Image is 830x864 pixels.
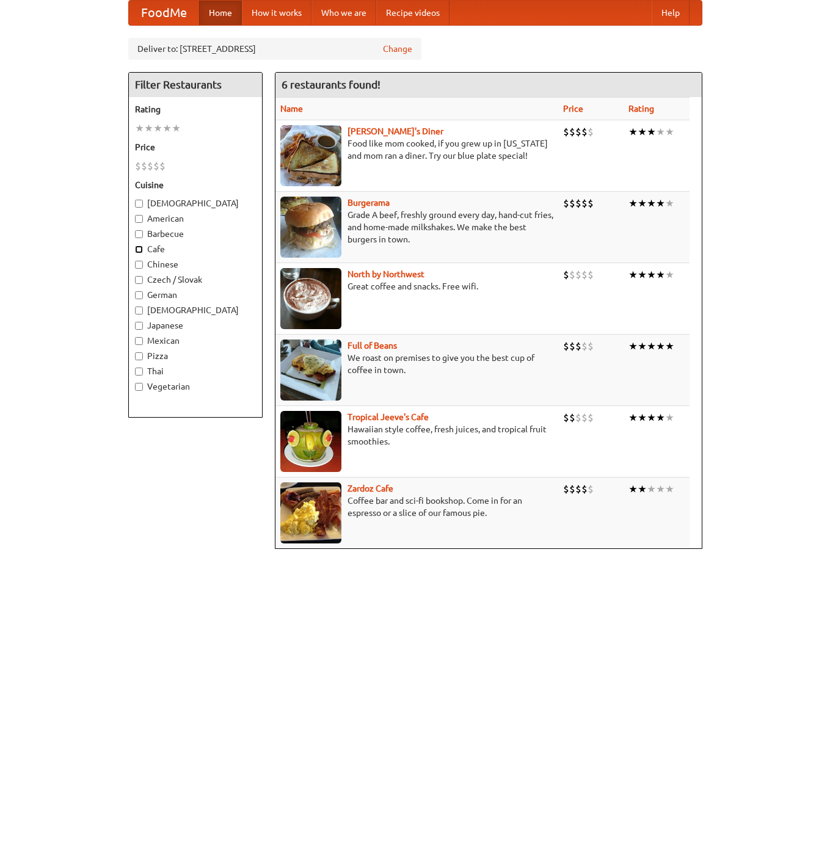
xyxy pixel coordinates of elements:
[581,268,588,281] li: $
[135,215,143,223] input: American
[652,1,690,25] a: Help
[628,125,638,139] li: ★
[569,482,575,496] li: $
[162,122,172,135] li: ★
[588,339,594,353] li: $
[280,197,341,258] img: burgerama.jpg
[575,339,581,353] li: $
[575,411,581,424] li: $
[383,43,412,55] a: Change
[638,339,647,353] li: ★
[135,200,143,208] input: [DEMOGRAPHIC_DATA]
[135,245,143,253] input: Cafe
[280,495,553,519] p: Coffee bar and sci-fi bookshop. Come in for an espresso or a slice of our famous pie.
[135,380,256,393] label: Vegetarian
[588,482,594,496] li: $
[638,268,647,281] li: ★
[638,411,647,424] li: ★
[628,197,638,210] li: ★
[135,319,256,332] label: Japanese
[135,383,143,391] input: Vegetarian
[581,411,588,424] li: $
[135,368,143,376] input: Thai
[172,122,181,135] li: ★
[569,339,575,353] li: $
[588,197,594,210] li: $
[628,104,654,114] a: Rating
[135,179,256,191] h5: Cuisine
[144,122,153,135] li: ★
[280,352,553,376] p: We roast on premises to give you the best cup of coffee in town.
[128,38,421,60] div: Deliver to: [STREET_ADDRESS]
[348,341,397,350] b: Full of Beans
[647,268,656,281] li: ★
[656,482,665,496] li: ★
[153,122,162,135] li: ★
[135,141,256,153] h5: Price
[638,125,647,139] li: ★
[647,339,656,353] li: ★
[280,423,553,448] p: Hawaiian style coffee, fresh juices, and tropical fruit smoothies.
[656,125,665,139] li: ★
[280,482,341,543] img: zardoz.jpg
[348,412,429,422] a: Tropical Jeeve's Cafe
[135,365,256,377] label: Thai
[647,125,656,139] li: ★
[135,307,143,314] input: [DEMOGRAPHIC_DATA]
[135,337,143,345] input: Mexican
[581,125,588,139] li: $
[575,268,581,281] li: $
[647,411,656,424] li: ★
[153,159,159,173] li: $
[135,350,256,362] label: Pizza
[581,339,588,353] li: $
[348,126,443,136] a: [PERSON_NAME]'s Diner
[588,411,594,424] li: $
[563,197,569,210] li: $
[656,197,665,210] li: ★
[135,274,256,286] label: Czech / Slovak
[135,258,256,270] label: Chinese
[348,269,424,279] a: North by Northwest
[656,268,665,281] li: ★
[581,197,588,210] li: $
[311,1,376,25] a: Who we are
[135,122,144,135] li: ★
[129,73,262,97] h4: Filter Restaurants
[569,125,575,139] li: $
[135,352,143,360] input: Pizza
[135,322,143,330] input: Japanese
[656,339,665,353] li: ★
[135,103,256,115] h5: Rating
[135,291,143,299] input: German
[628,482,638,496] li: ★
[280,411,341,472] img: jeeves.jpg
[280,125,341,186] img: sallys.jpg
[665,482,674,496] li: ★
[280,339,341,401] img: beans.jpg
[199,1,242,25] a: Home
[563,482,569,496] li: $
[135,197,256,209] label: [DEMOGRAPHIC_DATA]
[628,339,638,353] li: ★
[575,197,581,210] li: $
[129,1,199,25] a: FoodMe
[638,197,647,210] li: ★
[563,339,569,353] li: $
[280,137,553,162] p: Food like mom cooked, if you grew up in [US_STATE] and mom ran a diner. Try our blue plate special!
[647,197,656,210] li: ★
[282,79,380,90] ng-pluralize: 6 restaurants found!
[135,243,256,255] label: Cafe
[581,482,588,496] li: $
[348,198,390,208] a: Burgerama
[628,411,638,424] li: ★
[665,411,674,424] li: ★
[665,125,674,139] li: ★
[280,280,553,292] p: Great coffee and snacks. Free wifi.
[141,159,147,173] li: $
[665,339,674,353] li: ★
[656,411,665,424] li: ★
